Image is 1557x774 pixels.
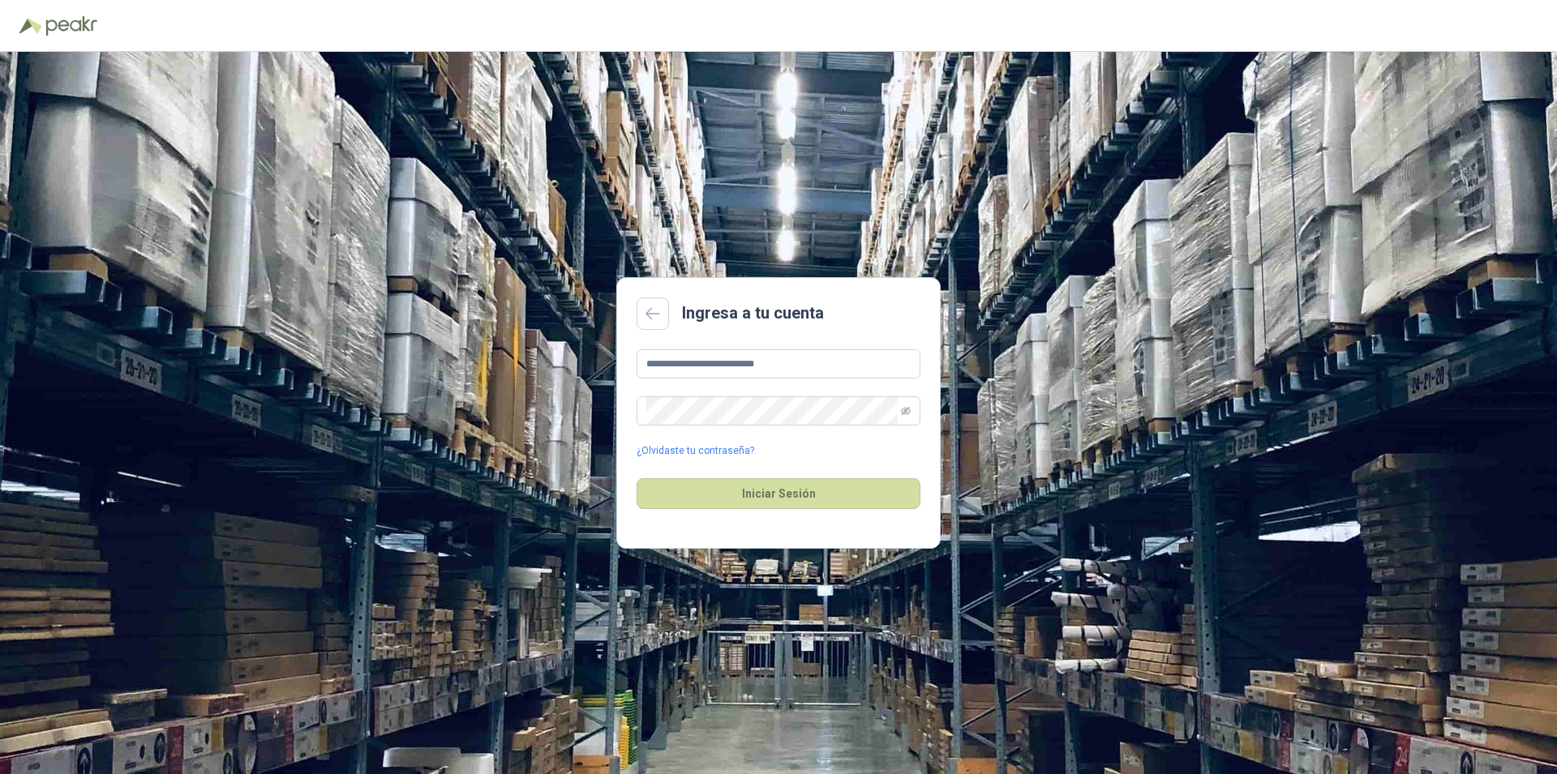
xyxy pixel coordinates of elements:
h2: Ingresa a tu cuenta [682,301,824,326]
a: ¿Olvidaste tu contraseña? [637,443,754,459]
button: Iniciar Sesión [637,478,920,509]
img: Logo [19,18,42,34]
img: Peakr [45,16,97,36]
span: eye-invisible [901,406,911,416]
